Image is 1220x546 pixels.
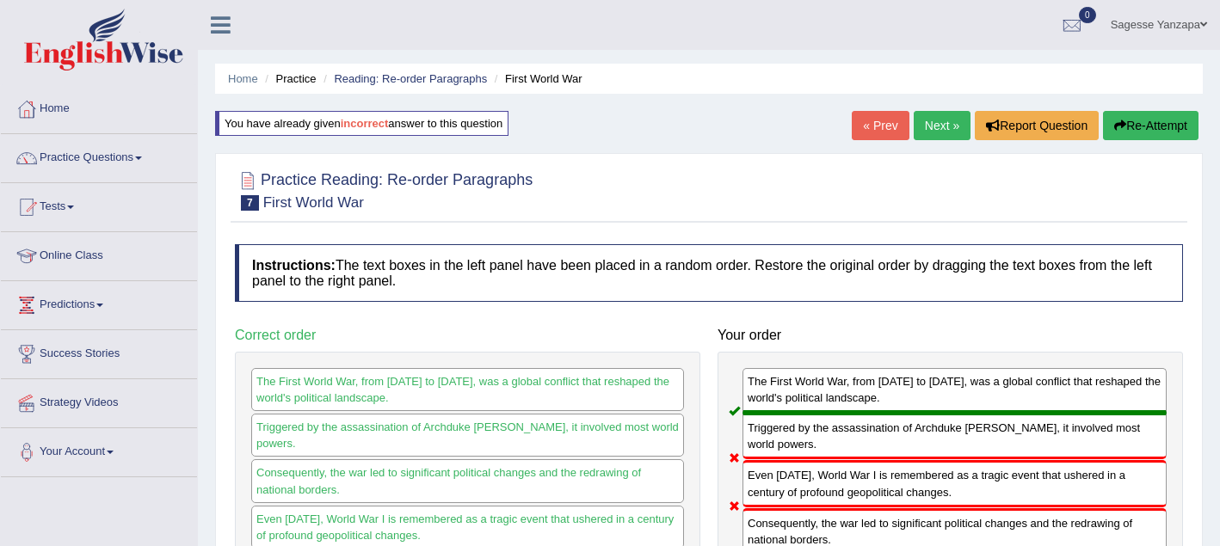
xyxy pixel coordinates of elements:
b: Instructions: [252,258,336,273]
a: Practice Questions [1,134,197,177]
a: « Prev [852,111,909,140]
a: Online Class [1,232,197,275]
a: Reading: Re-order Paragraphs [334,72,487,85]
h4: Correct order [235,328,700,343]
h4: The text boxes in the left panel have been placed in a random order. Restore the original order b... [235,244,1183,302]
h2: Practice Reading: Re-order Paragraphs [235,168,533,211]
li: Practice [261,71,316,87]
a: Tests [1,183,197,226]
div: The First World War, from [DATE] to [DATE], was a global conflict that reshaped the world's polit... [742,368,1167,413]
a: Your Account [1,428,197,471]
a: Strategy Videos [1,379,197,422]
a: Next » [914,111,970,140]
li: First World War [490,71,582,87]
a: Home [228,72,258,85]
div: Even [DATE], World War I is remembered as a tragic event that ushered in a century of profound ge... [742,460,1167,506]
b: incorrect [341,117,389,130]
a: Home [1,85,197,128]
button: Re-Attempt [1103,111,1198,140]
span: 7 [241,195,259,211]
h4: Your order [718,328,1183,343]
small: First World War [263,194,364,211]
div: Consequently, the war led to significant political changes and the redrawing of national borders. [251,459,684,502]
div: The First World War, from [DATE] to [DATE], was a global conflict that reshaped the world's polit... [251,368,684,411]
a: Success Stories [1,330,197,373]
div: Triggered by the assassination of Archduke [PERSON_NAME], it involved most world powers. [742,413,1167,459]
button: Report Question [975,111,1099,140]
div: You have already given answer to this question [215,111,508,136]
a: Predictions [1,281,197,324]
div: Triggered by the assassination of Archduke [PERSON_NAME], it involved most world powers. [251,414,684,457]
span: 0 [1079,7,1096,23]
